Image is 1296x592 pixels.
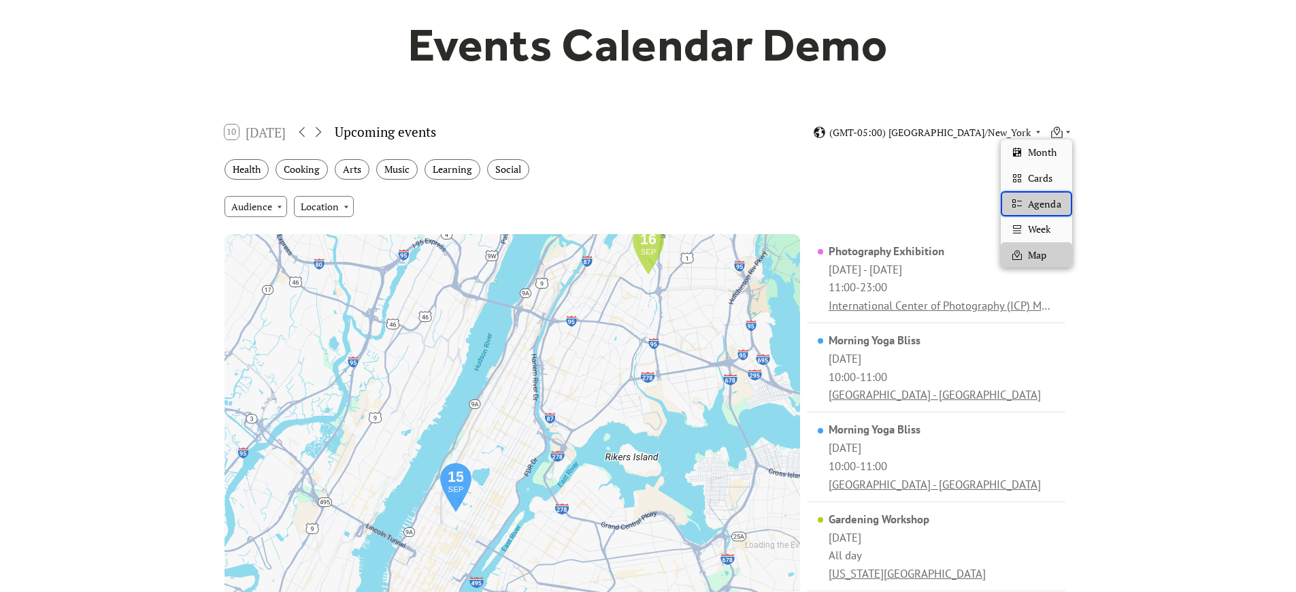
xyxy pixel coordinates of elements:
[512,540,1088,550] div: Loading the Events Calendar...
[1028,145,1057,160] span: Month
[1028,171,1052,186] span: Cards
[1028,248,1046,263] span: Map
[1028,197,1061,212] span: Agenda
[387,17,910,73] h1: Events Calendar Demo
[1028,222,1050,237] span: Week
